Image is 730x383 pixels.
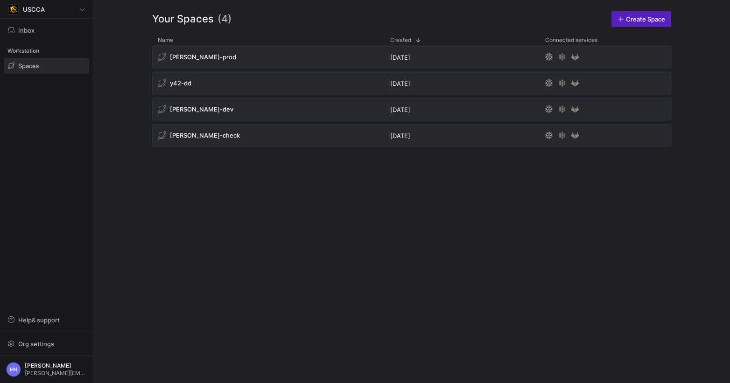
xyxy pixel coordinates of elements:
[170,132,240,139] span: [PERSON_NAME]-check
[152,72,671,98] div: Press SPACE to select this row.
[18,316,60,324] span: Help & support
[4,22,89,38] button: Inbox
[18,27,35,34] span: Inbox
[4,58,89,74] a: Spaces
[4,44,89,58] div: Workstation
[390,106,410,113] span: [DATE]
[158,37,173,43] span: Name
[170,105,233,113] span: [PERSON_NAME]-dev
[4,360,89,379] button: MN[PERSON_NAME][PERSON_NAME][EMAIL_ADDRESS][DOMAIN_NAME]
[4,336,89,352] button: Org settings
[170,53,236,61] span: [PERSON_NAME]-prod
[152,98,671,124] div: Press SPACE to select this row.
[545,37,597,43] span: Connected services
[25,362,87,369] span: [PERSON_NAME]
[9,5,18,14] img: https://storage.googleapis.com/y42-prod-data-exchange/images/uAsz27BndGEK0hZWDFeOjoxA7jCwgK9jE472...
[218,11,232,27] span: (4)
[6,362,21,377] div: MN
[390,37,411,43] span: Created
[25,370,87,376] span: [PERSON_NAME][EMAIL_ADDRESS][DOMAIN_NAME]
[4,341,89,348] a: Org settings
[611,11,671,27] a: Create Space
[23,6,45,13] span: USCCA
[170,79,191,87] span: y42-dd
[152,124,671,150] div: Press SPACE to select this row.
[152,11,214,27] span: Your Spaces
[390,54,410,61] span: [DATE]
[18,340,54,348] span: Org settings
[4,312,89,328] button: Help& support
[152,46,671,72] div: Press SPACE to select this row.
[626,15,665,23] span: Create Space
[390,132,410,139] span: [DATE]
[390,80,410,87] span: [DATE]
[18,62,39,70] span: Spaces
